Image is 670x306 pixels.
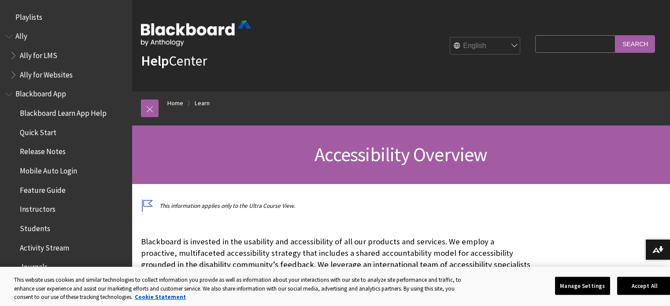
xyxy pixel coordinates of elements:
span: Students [20,221,50,233]
a: Home [167,98,183,109]
span: Ally for LMS [20,48,57,60]
p: Blackboard is invested in the usability and accessibility of all our products and services. We em... [141,236,531,305]
span: Release Notes [20,144,66,156]
span: Accessibility Overview [315,142,487,166]
button: Manage Settings [555,277,610,295]
span: Ally for Websites [20,67,73,79]
span: Blackboard App [15,87,66,99]
span: Ally [15,29,27,41]
span: Quick Start [20,125,56,137]
span: Feature Guide [20,183,66,195]
div: This website uses cookies and similar technologies to collect information you provide as well as ... [14,276,469,302]
span: Activity Stream [20,240,69,252]
nav: Book outline for Playlists [5,10,127,25]
a: Learn [195,98,210,109]
span: Journals [20,260,48,272]
nav: Book outline for Anthology Ally Help [5,29,127,82]
span: Instructors [20,202,56,214]
strong: Help [141,52,169,70]
p: This information applies only to the Ultra Course View. [141,202,531,210]
span: Playlists [15,10,42,22]
img: Blackboard by Anthology [141,21,251,46]
select: Site Language Selector [450,37,521,55]
a: More information about your privacy, opens in a new tab [135,293,186,301]
input: Search [615,35,655,52]
span: Mobile Auto Login [20,163,77,175]
a: HelpCenter [141,52,207,70]
span: Blackboard Learn App Help [20,106,107,118]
